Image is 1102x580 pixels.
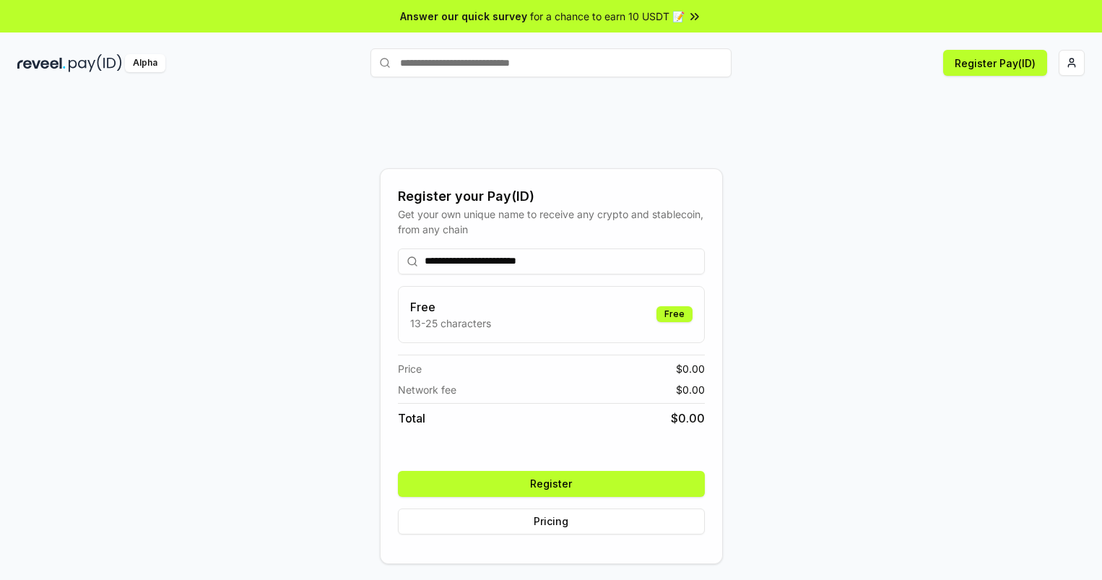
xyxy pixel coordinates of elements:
[398,186,705,207] div: Register your Pay(ID)
[656,306,693,322] div: Free
[398,361,422,376] span: Price
[398,207,705,237] div: Get your own unique name to receive any crypto and stablecoin, from any chain
[17,54,66,72] img: reveel_dark
[398,471,705,497] button: Register
[398,410,425,427] span: Total
[530,9,685,24] span: for a chance to earn 10 USDT 📝
[69,54,122,72] img: pay_id
[676,361,705,376] span: $ 0.00
[410,298,491,316] h3: Free
[676,382,705,397] span: $ 0.00
[671,410,705,427] span: $ 0.00
[125,54,165,72] div: Alpha
[398,382,456,397] span: Network fee
[410,316,491,331] p: 13-25 characters
[943,50,1047,76] button: Register Pay(ID)
[400,9,527,24] span: Answer our quick survey
[398,508,705,534] button: Pricing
